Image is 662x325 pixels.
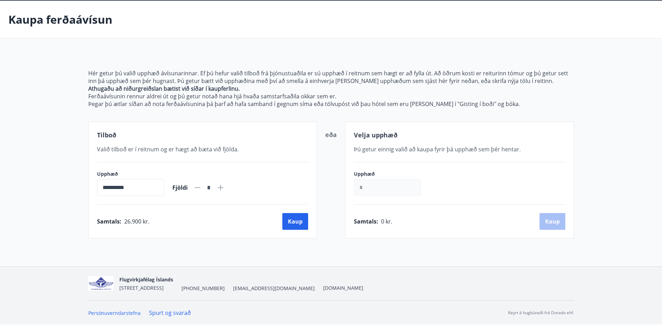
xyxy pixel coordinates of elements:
[181,285,225,292] span: [PHONE_NUMBER]
[354,171,428,177] label: Upphæð
[325,130,337,139] span: eða
[149,309,191,317] a: Spurt og svarað
[97,145,239,153] span: Valið tilboð er í reitnum og er hægt að bæta við fjölda.
[282,213,308,230] button: Kaup
[88,276,114,291] img: jfCJGIgpp2qFOvTFfsN21Zau9QV3gluJVgNw7rvD.png
[88,92,574,100] p: Ferðaávísunin rennur aldrei út og þú getur notað hana hjá hvaða samstarfsaðila okkar sem er.
[508,310,574,316] p: Keyrt á hugbúnaði frá Dorado ehf.
[88,85,240,92] strong: Athugaðu að niðurgreiðslan bætist við síðar í kaupferlinu.
[172,184,188,191] span: Fjöldi
[88,310,141,316] a: Persónuverndarstefna
[233,285,315,292] span: [EMAIL_ADDRESS][DOMAIN_NAME]
[8,12,112,27] p: Kaupa ferðaávísun
[354,145,521,153] span: Þú getur einnig valið að kaupa fyrir þá upphæð sem þér hentar.
[323,285,363,291] a: [DOMAIN_NAME]
[119,276,173,283] span: Flugvirkjafélag Íslands
[354,218,378,225] span: Samtals :
[97,218,121,225] span: Samtals :
[119,285,164,291] span: [STREET_ADDRESS]
[354,131,397,139] span: Velja upphæð
[381,218,392,225] span: 0 kr.
[124,218,149,225] span: 26.900 kr.
[97,131,116,139] span: Tilboð
[97,171,164,177] label: Upphæð
[88,69,574,85] p: Hér getur þú valið upphæð ávísunarinnar. Ef þú hefur valið tilboð frá þjónustuaðila er sú upphæð ...
[88,100,574,108] p: Þegar þú ætlar síðan að nota ferðaávísunina þá þarf að hafa samband í gegnum síma eða tölvupóst v...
